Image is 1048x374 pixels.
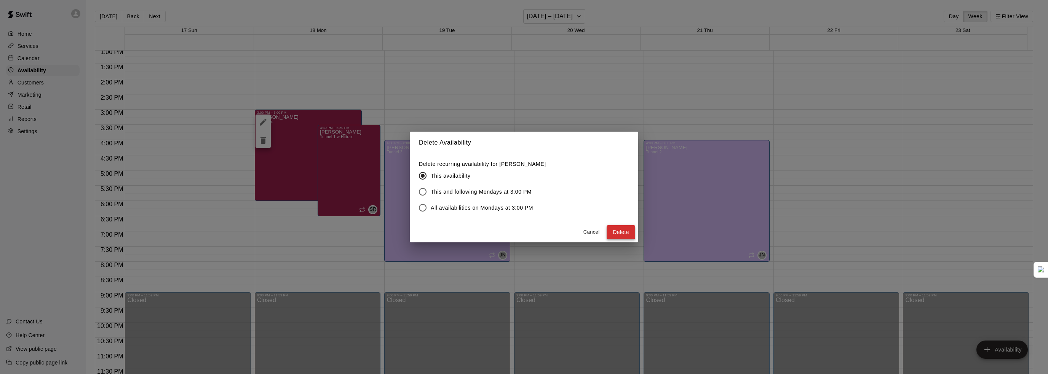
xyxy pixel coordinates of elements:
[431,188,532,196] span: This and following Mondays at 3:00 PM
[431,204,533,212] span: All availabilities on Mondays at 3:00 PM
[579,226,604,238] button: Cancel
[607,225,635,239] button: Delete
[419,160,546,168] label: Delete recurring availability for [PERSON_NAME]
[431,172,470,180] span: This availability
[410,132,638,154] h2: Delete Availability
[1038,266,1045,273] img: Detect Auto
